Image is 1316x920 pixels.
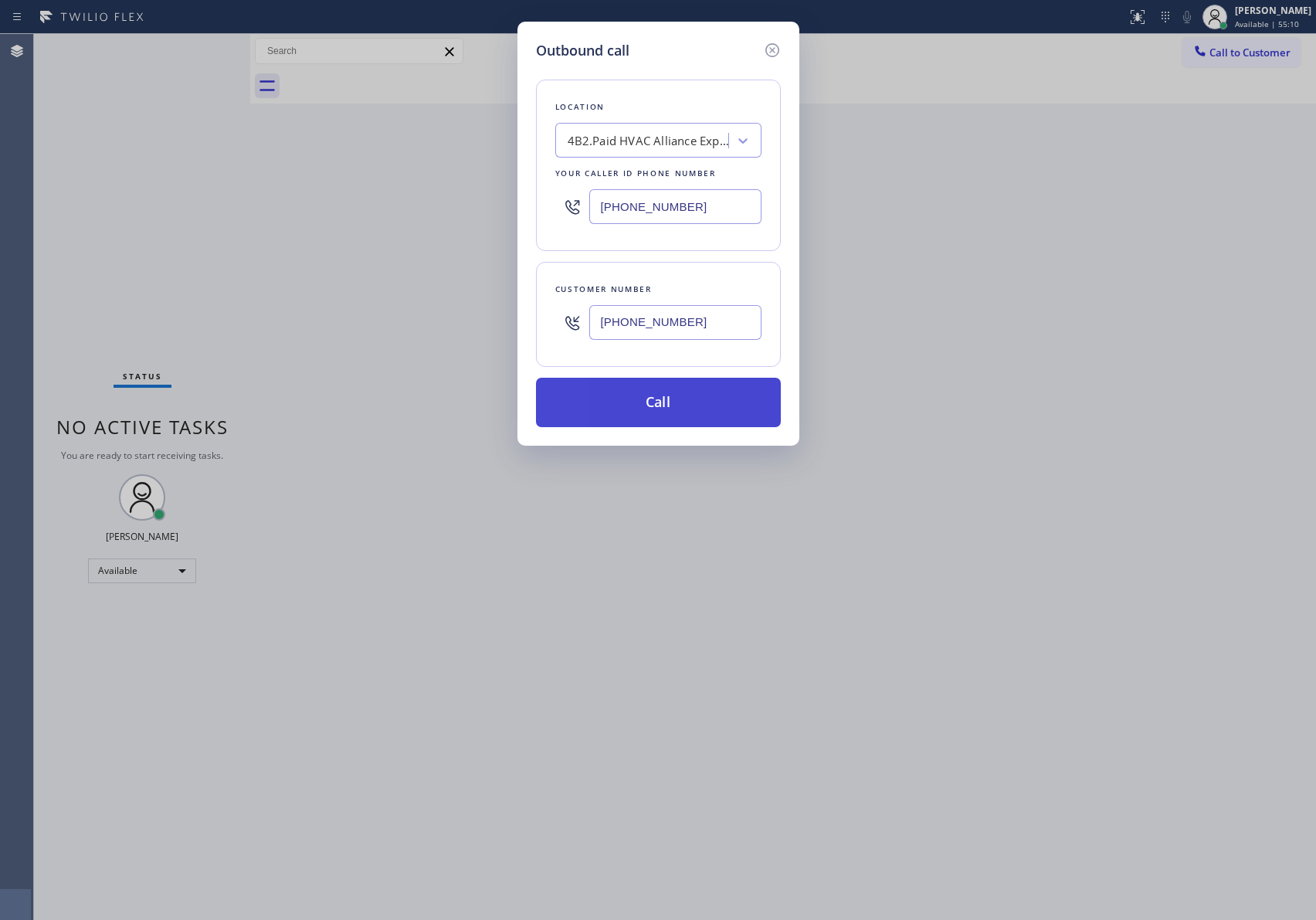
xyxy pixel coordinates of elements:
button: Call [536,378,781,427]
div: Location [555,99,761,115]
input: (123) 456-7890 [589,189,761,224]
div: Customer number [555,281,761,297]
input: (123) 456-7890 [589,305,761,340]
div: 4B2.Paid HVAC Alliance Expert [568,132,730,150]
h5: Outbound call [536,40,629,61]
div: Your caller id phone number [555,165,761,182]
